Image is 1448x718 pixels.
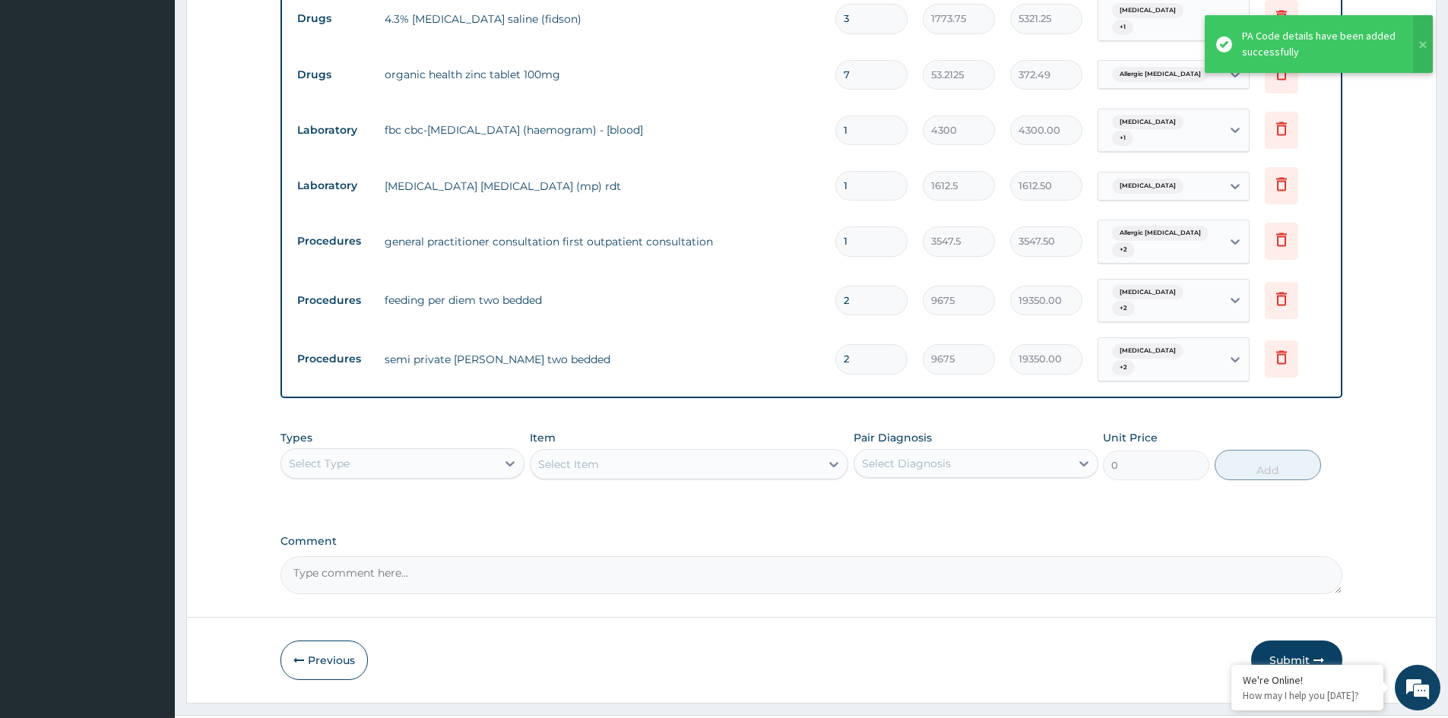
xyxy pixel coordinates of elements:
[530,430,556,445] label: Item
[1242,28,1399,60] div: PA Code details have been added successfully
[377,4,828,34] td: 4.3% [MEDICAL_DATA] saline (fidson)
[1112,343,1183,359] span: [MEDICAL_DATA]
[854,430,932,445] label: Pair Diagnosis
[377,226,828,257] td: general practitioner consultation first outpatient consultation
[862,456,951,471] div: Select Diagnosis
[290,227,377,255] td: Procedures
[1112,360,1135,375] span: + 2
[79,85,255,105] div: Chat with us now
[1112,301,1135,316] span: + 2
[377,59,828,90] td: organic health zinc tablet 100mg
[1112,67,1209,82] span: Allergic [MEDICAL_DATA]
[290,172,377,200] td: Laboratory
[1112,115,1183,130] span: [MEDICAL_DATA]
[1112,226,1209,241] span: Allergic [MEDICAL_DATA]
[280,641,368,680] button: Previous
[280,432,312,444] label: Types
[1112,285,1183,300] span: [MEDICAL_DATA]
[249,8,286,44] div: Minimize live chat window
[88,191,210,345] span: We're online!
[290,116,377,144] td: Laboratory
[290,345,377,373] td: Procedures
[377,285,828,315] td: feeding per diem two bedded
[280,535,1342,548] label: Comment
[1251,641,1342,680] button: Submit
[1243,673,1372,687] div: We're Online!
[1112,242,1135,258] span: + 2
[289,456,350,471] div: Select Type
[1112,179,1183,194] span: [MEDICAL_DATA]
[377,115,828,145] td: fbc cbc-[MEDICAL_DATA] (haemogram) - [blood]
[290,286,377,315] td: Procedures
[290,5,377,33] td: Drugs
[1112,20,1133,35] span: + 1
[8,415,290,468] textarea: Type your message and hit 'Enter'
[1112,131,1133,146] span: + 1
[1215,450,1321,480] button: Add
[377,171,828,201] td: [MEDICAL_DATA] [MEDICAL_DATA] (mp) rdt
[1112,3,1183,18] span: [MEDICAL_DATA]
[1103,430,1158,445] label: Unit Price
[377,344,828,375] td: semi private [PERSON_NAME] two bedded
[1243,689,1372,702] p: How may I help you today?
[28,76,62,114] img: d_794563401_company_1708531726252_794563401
[290,61,377,89] td: Drugs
